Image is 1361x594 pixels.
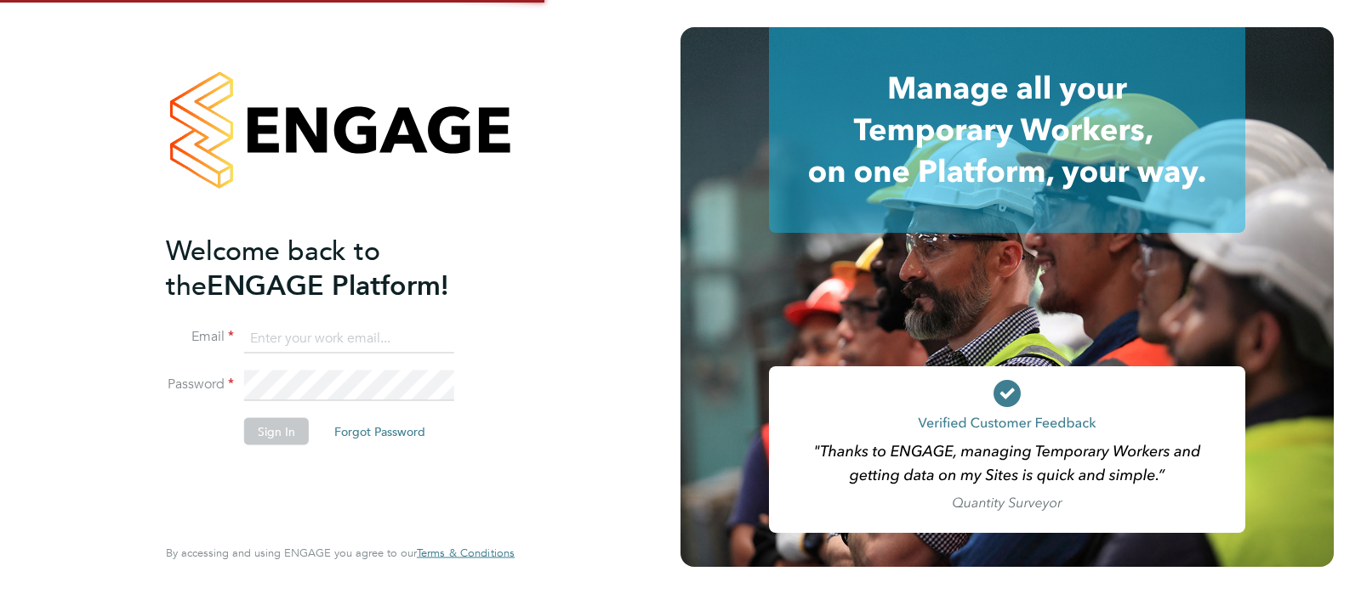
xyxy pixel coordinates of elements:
[166,328,234,346] label: Email
[244,418,309,445] button: Sign In
[321,418,439,445] button: Forgot Password
[166,234,380,302] span: Welcome back to the
[166,376,234,393] label: Password
[166,546,515,560] span: By accessing and using ENGAGE you agree to our
[417,546,515,560] a: Terms & Conditions
[166,233,498,303] h2: ENGAGE Platform!
[417,546,515,560] span: Terms & Conditions
[244,323,454,354] input: Enter your work email...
